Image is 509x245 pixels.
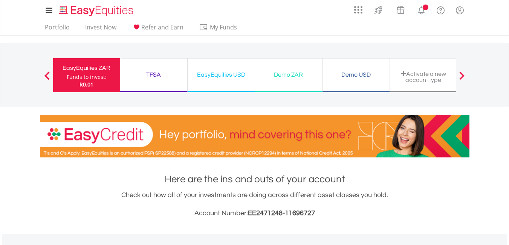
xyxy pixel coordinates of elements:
h1: Here are the ins and outs of your account [40,173,469,186]
span: My Funds [199,22,248,32]
a: Notifications [412,2,431,17]
a: Refer and Earn [129,23,186,35]
div: EasyEquities ZAR [58,63,116,73]
h3: Account Number: [40,208,469,219]
div: TFSA [125,69,183,80]
span: R0.01 [79,81,93,88]
span: EE2471248-11696727 [248,210,315,217]
a: Portfolio [42,23,73,35]
div: Demo USD [327,69,385,80]
img: grid-menu-icon.svg [354,6,362,14]
img: thrive-v2.svg [372,4,385,16]
a: My Profile [450,2,469,18]
div: Funds to invest: [67,73,107,81]
div: Demo ZAR [260,69,318,80]
div: Check out how all of your investments are doing across different asset classes you hold. [40,190,469,219]
div: Activate a new account type [394,71,452,83]
a: FAQ's and Support [431,2,450,17]
a: Invest Now [82,23,119,35]
div: EasyEquities USD [192,69,250,80]
img: vouchers-v2.svg [394,4,407,16]
img: EasyEquities_Logo.png [58,5,136,17]
span: Refer and Earn [141,23,183,31]
a: AppsGrid [349,2,367,14]
a: Home page [56,2,136,17]
a: Vouchers [390,2,412,16]
img: EasyCredit Promotion Banner [40,115,469,157]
